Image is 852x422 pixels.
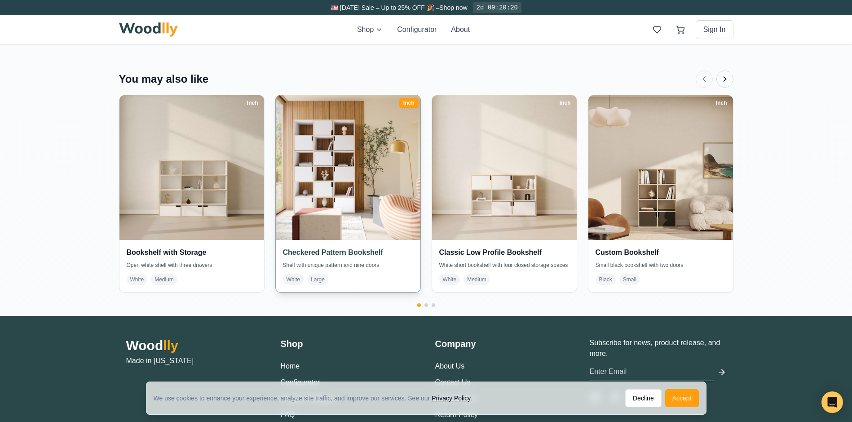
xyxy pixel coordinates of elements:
[596,262,726,269] p: Small black bookshelf with two doors
[435,378,471,386] a: Contact Us
[281,362,300,370] a: Home
[119,95,264,240] img: Bookshelf with Storage
[281,338,417,350] h3: Shop
[716,71,733,88] button: Next products
[127,247,257,258] h4: Bookshelf with Storage
[272,92,424,244] img: Checkered Pattern Bookshelf
[451,24,470,35] button: About
[243,98,262,108] div: Inch
[424,303,428,307] button: Go to page 2
[809,145,823,155] span: 59 "
[432,95,577,240] img: Classic Low Profile Bookshelf
[728,50,747,58] span: Classic
[705,145,723,155] span: Width
[819,267,834,282] button: Blue
[724,266,740,282] button: Black
[814,311,832,320] input: Color Off
[283,262,413,269] p: Shelf with unique pattern and nine doors
[119,72,209,86] h3: You may also like
[151,274,177,285] span: Medium
[18,307,35,325] img: Gallery
[800,267,815,282] button: Red
[705,118,712,126] span: -5"
[331,4,439,11] span: 🇺🇸 [DATE] Sale – Up to 25% OFF 🎉 –
[145,13,198,22] button: Pick Your Discount
[283,274,304,285] span: White
[625,355,662,373] button: Decline
[705,13,781,26] h1: Click to rename
[439,247,569,258] h4: Classic Low Profile Bookshelf
[705,227,769,244] button: 11"
[706,262,720,267] span: NEW
[665,389,699,407] button: Accept
[417,303,421,307] button: Go to page 1
[439,262,569,269] p: White short bookshelf with four closed storage spaces
[590,363,714,381] input: Enter Email
[625,389,662,407] button: Decline
[111,11,141,25] button: 25% off
[397,24,437,35] button: Configurator
[588,95,733,240] img: Custom Bookshelf
[127,262,257,269] p: Open white shelf with three drawers
[590,338,726,359] p: Subscribe for news, product release, and more.
[281,377,320,388] button: Configurator
[821,391,843,413] div: Open Intercom Messenger
[25,11,40,25] button: Toggle price visibility
[773,75,838,92] button: Style 2
[399,98,419,108] div: Inch
[432,361,470,368] a: Privacy Policy
[556,98,575,108] div: Inch
[154,394,480,403] div: We use cookies to enhance your experience, analyze site traffic, and improve our services. See our .
[771,311,810,320] span: Color Off
[154,360,480,369] div: We use cookies to enhance your experience, analyze site traffic, and improve our services. See our .
[781,267,796,282] button: Green
[696,71,713,88] button: Previous products
[435,362,465,370] a: About Us
[307,274,328,285] span: Large
[827,118,838,126] span: +5"
[596,274,616,285] span: Black
[283,247,413,258] h4: Checkered Pattern Bookshelf
[705,214,724,223] span: Depth
[705,75,769,92] button: Style 1
[18,307,36,325] button: View Gallery
[665,355,699,373] button: Accept
[795,50,815,58] span: Modern
[762,267,777,282] button: Yellow
[432,303,435,307] button: Go to page 3
[619,274,640,285] span: Small
[696,20,733,39] button: Sign In
[18,330,36,348] button: Open All Doors and Drawers
[432,395,470,402] a: Privacy Policy
[705,105,755,114] span: Vertical Position
[439,274,460,285] span: White
[439,4,467,11] a: Shop now
[119,22,178,37] img: Woodlly
[596,247,726,258] h4: Custom Bookshelf
[759,118,780,126] span: Center
[127,274,148,285] span: White
[823,105,838,114] span: +3"
[464,274,490,285] span: Medium
[705,180,725,189] span: Height
[163,338,178,353] span: lly
[743,267,759,282] button: White
[126,355,263,366] p: Made in [US_STATE]
[712,98,731,108] div: Inch
[809,180,823,189] span: 65 "
[357,24,383,35] button: Shop
[435,338,572,350] h3: Company
[748,311,766,320] input: Off
[705,331,838,351] button: Add to Cart
[706,267,721,282] button: NEW
[773,227,838,244] button: 15"
[473,2,521,13] div: 2d 09:20:20
[705,311,743,320] span: Off
[705,296,838,305] h4: Back Panel
[126,338,263,354] h2: Wood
